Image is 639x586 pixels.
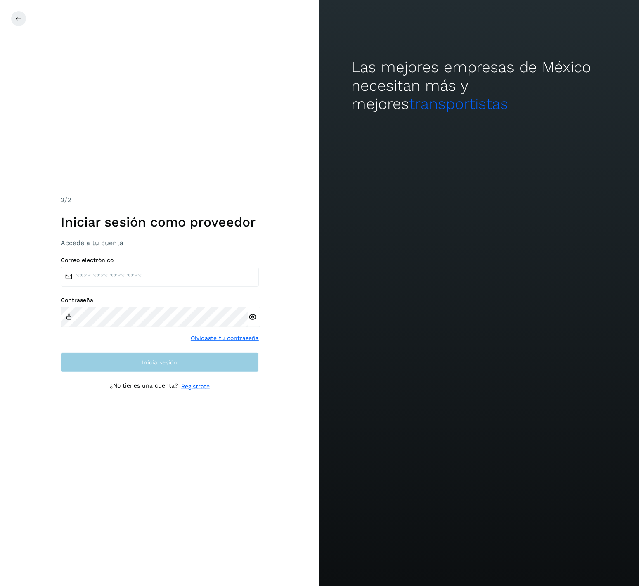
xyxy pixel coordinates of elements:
a: Olvidaste tu contraseña [191,334,259,343]
div: /2 [61,195,259,205]
a: Regístrate [181,382,210,391]
label: Correo electrónico [61,257,259,264]
p: ¿No tienes una cuenta? [110,382,178,391]
h2: Las mejores empresas de México necesitan más y mejores [351,58,607,113]
span: Inicia sesión [142,359,177,365]
span: transportistas [409,95,508,113]
span: 2 [61,196,64,204]
h1: Iniciar sesión como proveedor [61,214,259,230]
button: Inicia sesión [61,352,259,372]
label: Contraseña [61,297,259,304]
h3: Accede a tu cuenta [61,239,259,247]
